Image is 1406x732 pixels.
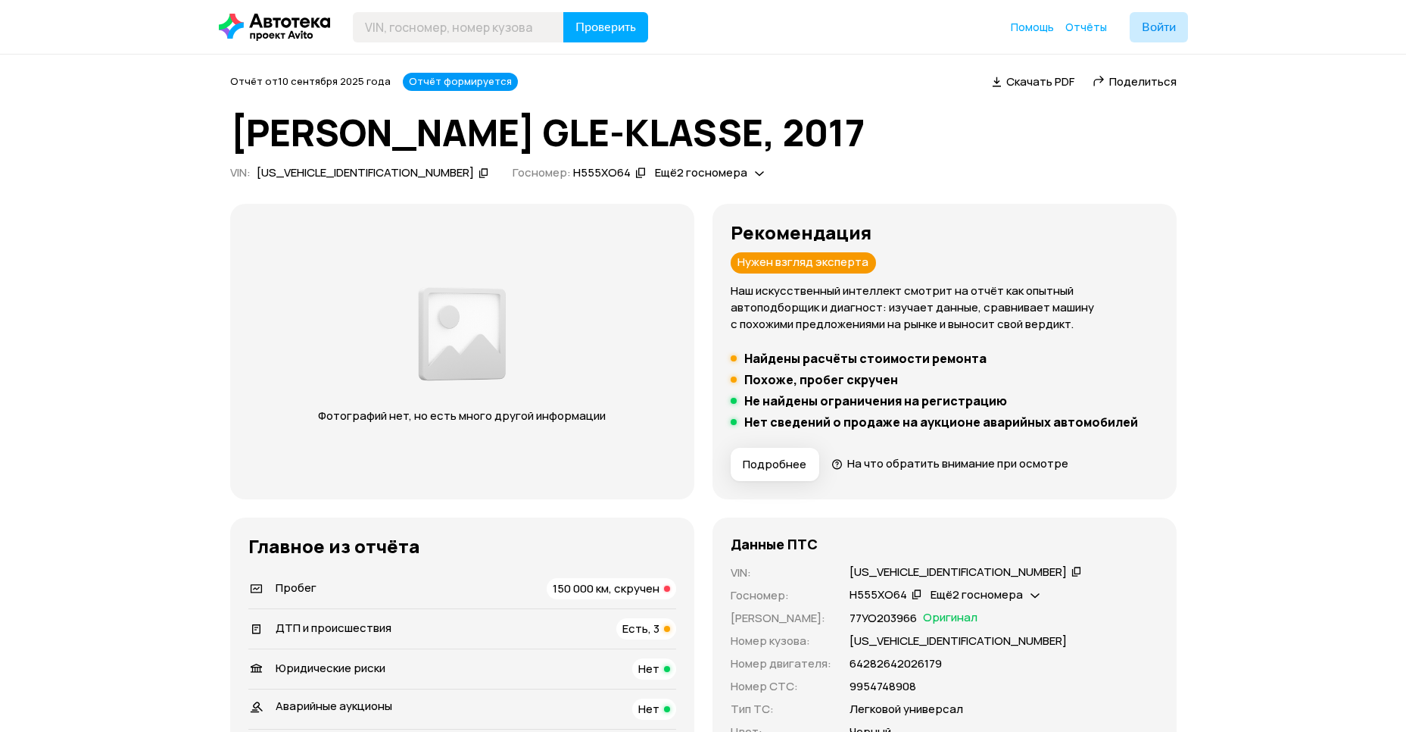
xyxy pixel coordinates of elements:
[850,610,917,627] p: 77УО203966
[850,678,916,695] p: 9954748908
[1130,12,1188,42] button: Войти
[575,21,636,33] span: Проверить
[655,164,747,180] span: Ещё 2 госномера
[638,661,659,677] span: Нет
[923,610,977,627] span: Оригинал
[1006,74,1074,89] span: Скачать PDF
[743,457,806,472] span: Подробнее
[744,372,898,387] h5: Похоже, пробег скручен
[731,701,831,718] p: Тип ТС :
[1093,74,1177,89] a: Поделиться
[831,455,1069,471] a: На что обратить внимание при осмотре
[744,414,1138,430] h5: Нет сведений о продаже на аукционе аварийных автомобилей
[276,580,316,596] span: Пробег
[931,587,1023,602] span: Ещё 2 госномера
[850,587,907,603] div: Н555ХО64
[731,536,818,552] h4: Данные ПТС
[403,73,518,91] div: Отчёт формируется
[850,701,963,718] p: Легковой универсал
[744,393,1007,408] h5: Не найдены ограничения на регистрацию
[744,351,987,366] h5: Найдены расчёты стоимости ремонта
[731,448,819,481] button: Подробнее
[257,165,474,181] div: [US_VEHICLE_IDENTIFICATION_NUMBER]
[563,12,648,42] button: Проверить
[230,164,251,180] span: VIN :
[553,580,659,596] span: 150 000 км, скручен
[1065,20,1107,35] a: Отчёты
[622,621,659,637] span: Есть, 3
[731,655,831,672] p: Номер двигателя :
[304,408,621,424] p: Фотографий нет, но есть много другой информации
[414,279,510,389] img: d89e54fb62fcf1f0.png
[1011,20,1054,35] a: Помощь
[731,222,1158,243] h3: Рекомендация
[276,698,392,714] span: Аварийные аукционы
[731,610,831,627] p: [PERSON_NAME] :
[573,165,631,181] div: Н555ХО64
[513,164,571,180] span: Госномер:
[248,536,676,557] h3: Главное из отчёта
[638,701,659,717] span: Нет
[1065,20,1107,34] span: Отчёты
[731,587,831,604] p: Госномер :
[230,112,1177,153] h1: [PERSON_NAME] GLE-KLASSE, 2017
[850,565,1067,580] div: [US_VEHICLE_IDENTIFICATION_NUMBER]
[850,633,1067,649] p: [US_VEHICLE_IDENTIFICATION_NUMBER]
[992,74,1074,89] a: Скачать PDF
[731,252,876,274] div: Нужен взгляд эксперта
[847,455,1068,471] span: На что обратить внимание при осмотре
[276,660,385,676] span: Юридические риски
[1109,74,1177,89] span: Поделиться
[1142,21,1176,33] span: Войти
[731,283,1158,333] p: Наш искусственный интеллект смотрит на отчёт как опытный автоподборщик и диагност: изучает данные...
[731,565,831,581] p: VIN :
[353,12,564,42] input: VIN, госномер, номер кузова
[1011,20,1054,34] span: Помощь
[850,655,942,672] p: 64282642026179
[731,678,831,695] p: Номер СТС :
[276,620,391,636] span: ДТП и происшествия
[230,74,391,88] span: Отчёт от 10 сентября 2025 года
[731,633,831,649] p: Номер кузова :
